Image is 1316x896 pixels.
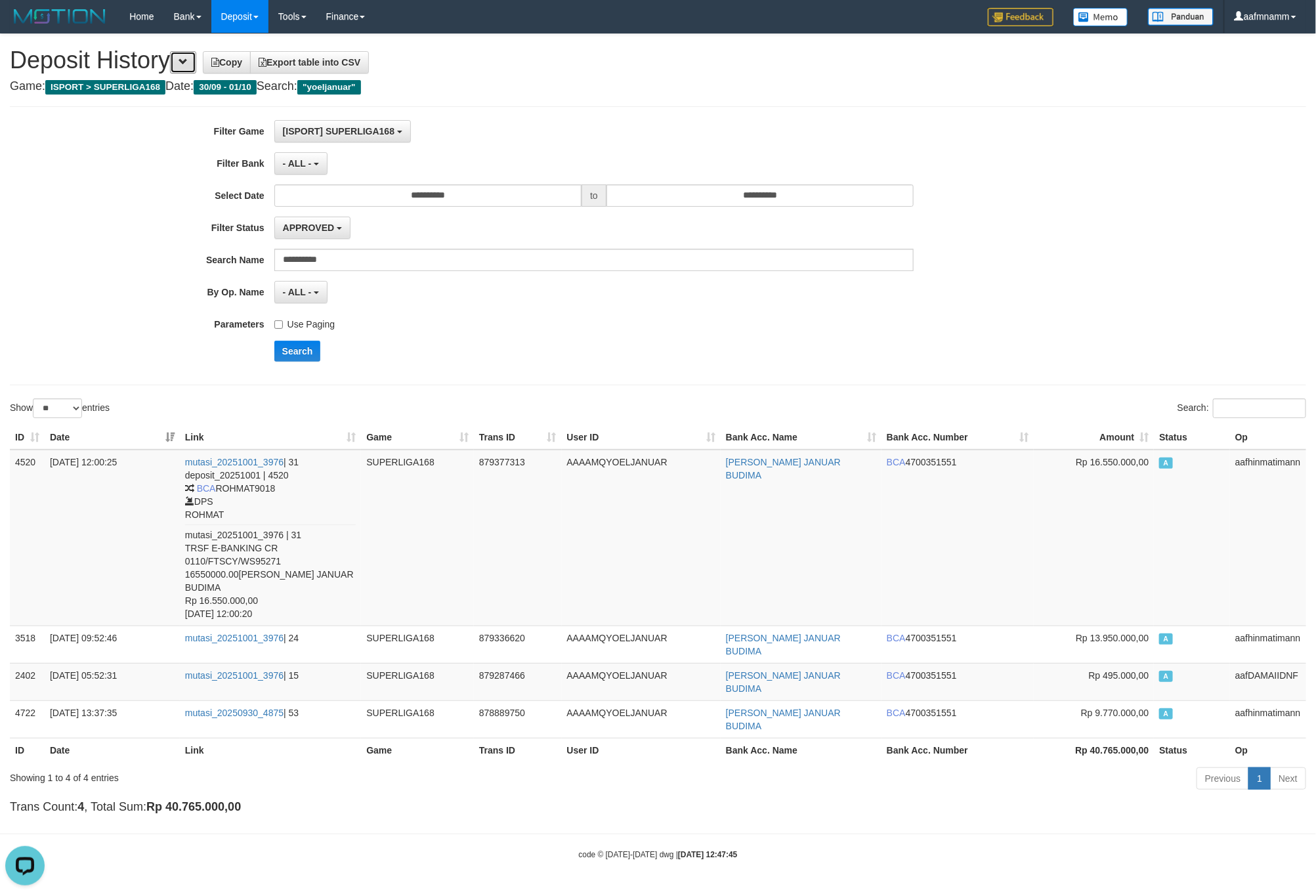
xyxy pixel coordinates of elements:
[1089,670,1149,681] span: Rp 495.000,00
[1230,663,1306,700] td: aafDAMAIIDNF
[1213,398,1306,418] input: Search:
[881,425,1034,450] th: Bank Acc. Number: activate to sort column ascending
[250,51,369,74] a: Export table into CSV
[1270,767,1306,790] a: Next
[361,738,474,762] th: Game
[283,158,312,169] span: - ALL -
[1159,633,1172,645] span: Approved
[211,57,242,68] span: Copy
[283,223,335,233] span: APPROVED
[185,670,284,681] a: mutasi_20251001_3976
[1159,671,1172,682] span: Approved
[1034,425,1154,450] th: Amount: activate to sort column ascending
[726,708,841,731] a: [PERSON_NAME] JANUAR BUDIMA
[1148,8,1214,26] img: panduan.png
[5,5,45,45] button: Open LiveChat chat widget
[10,738,45,762] th: ID
[180,700,361,738] td: | 53
[881,626,1034,663] td: 4700351551
[1178,398,1306,418] label: Search:
[474,738,562,762] th: Trans ID
[887,708,906,718] span: BCA
[1230,450,1306,626] td: aafhinmatimann
[180,626,361,663] td: | 24
[185,457,284,467] a: mutasi_20251001_3976
[45,626,180,663] td: [DATE] 09:52:46
[474,663,562,700] td: 879287466
[1230,700,1306,738] td: aafhinmatimann
[274,217,350,239] button: APPROVED
[10,425,45,450] th: ID: activate to sort column ascending
[10,766,538,784] div: Showing 1 to 4 of 4 entries
[881,738,1034,762] th: Bank Acc. Number
[274,120,411,142] button: [ISPORT] SUPERLIGA168
[1197,767,1249,790] a: Previous
[361,450,474,626] td: SUPERLIGA168
[881,700,1034,738] td: 4700351551
[180,425,361,450] th: Link: activate to sort column ascending
[45,738,180,762] th: Date
[887,633,906,643] span: BCA
[678,850,737,859] strong: [DATE] 12:47:45
[1154,425,1230,450] th: Status
[45,663,180,700] td: [DATE] 05:52:31
[45,450,180,626] td: [DATE] 12:00:25
[274,341,321,362] button: Search
[1159,708,1172,719] span: Approved
[726,457,841,480] a: [PERSON_NAME] JANUAR BUDIMA
[361,663,474,700] td: SUPERLIGA168
[10,47,1306,74] h1: Deposit History
[10,80,1306,93] h4: Game: Date: Search:
[474,626,562,663] td: 879336620
[45,425,180,450] th: Date: activate to sort column ascending
[1073,8,1128,26] img: Button%20Memo.svg
[1076,633,1149,643] span: Rp 13.950.000,00
[474,700,562,738] td: 878889750
[274,281,328,303] button: - ALL -
[274,320,283,329] input: Use Paging
[10,398,110,418] label: Show entries
[274,152,328,175] button: - ALL -
[146,800,241,813] strong: Rp 40.765.000,00
[259,57,360,68] span: Export table into CSV
[10,7,110,26] img: MOTION_logo.png
[33,398,82,418] select: Showentries
[45,80,165,95] span: ISPORT > SUPERLIGA168
[10,450,45,626] td: 4520
[283,287,312,297] span: - ALL -
[1076,457,1149,467] span: Rp 16.550.000,00
[361,626,474,663] td: SUPERLIGA168
[361,700,474,738] td: SUPERLIGA168
[10,801,1306,814] h4: Trans Count: , Total Sum:
[562,700,721,738] td: AAAAMQYOELJANUAR
[297,80,361,95] span: "yoeljanuar"
[185,708,284,718] a: mutasi_20250930_4875
[361,425,474,450] th: Game: activate to sort column ascending
[194,80,257,95] span: 30/09 - 01/10
[10,663,45,700] td: 2402
[562,450,721,626] td: AAAAMQYOELJANUAR
[721,425,881,450] th: Bank Acc. Name: activate to sort column ascending
[887,457,906,467] span: BCA
[881,450,1034,626] td: 4700351551
[1075,745,1149,756] strong: Rp 40.765.000,00
[582,184,606,207] span: to
[562,663,721,700] td: AAAAMQYOELJANUAR
[1230,425,1306,450] th: Op
[77,800,84,813] strong: 4
[474,425,562,450] th: Trans ID: activate to sort column ascending
[562,626,721,663] td: AAAAMQYOELJANUAR
[185,469,356,620] div: deposit_20251001 | 4520 ROHMAT9018 DPS ROHMAT mutasi_20251001_3976 | 31 TRSF E-BANKING CR 0110/FT...
[10,626,45,663] td: 3518
[562,738,721,762] th: User ID
[203,51,251,74] a: Copy
[180,738,361,762] th: Link
[887,670,906,681] span: BCA
[988,8,1053,26] img: Feedback.jpg
[10,700,45,738] td: 4722
[180,450,361,626] td: | 31
[1081,708,1149,718] span: Rp 9.770.000,00
[579,850,738,859] small: code © [DATE]-[DATE] dwg |
[185,633,284,643] a: mutasi_20251001_3976
[197,483,216,494] span: BCA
